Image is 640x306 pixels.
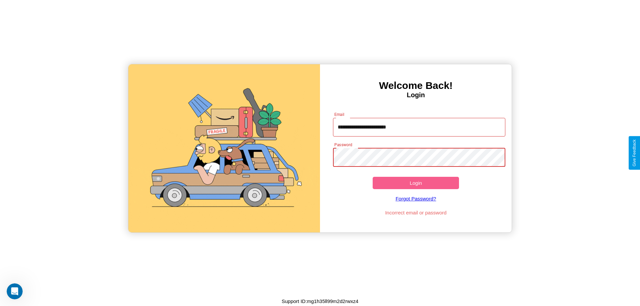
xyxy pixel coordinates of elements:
div: Give Feedback [632,140,637,166]
button: Login [373,177,459,189]
img: gif [128,64,320,232]
h4: Login [320,91,512,99]
p: Incorrect email or password [330,208,502,217]
a: Forgot Password? [330,189,502,208]
h3: Welcome Back! [320,80,512,91]
iframe: Intercom live chat [7,283,23,299]
label: Email [334,112,345,117]
p: Support ID: mg1h35ll99m2d2rwxz4 [282,297,358,306]
label: Password [334,142,352,148]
